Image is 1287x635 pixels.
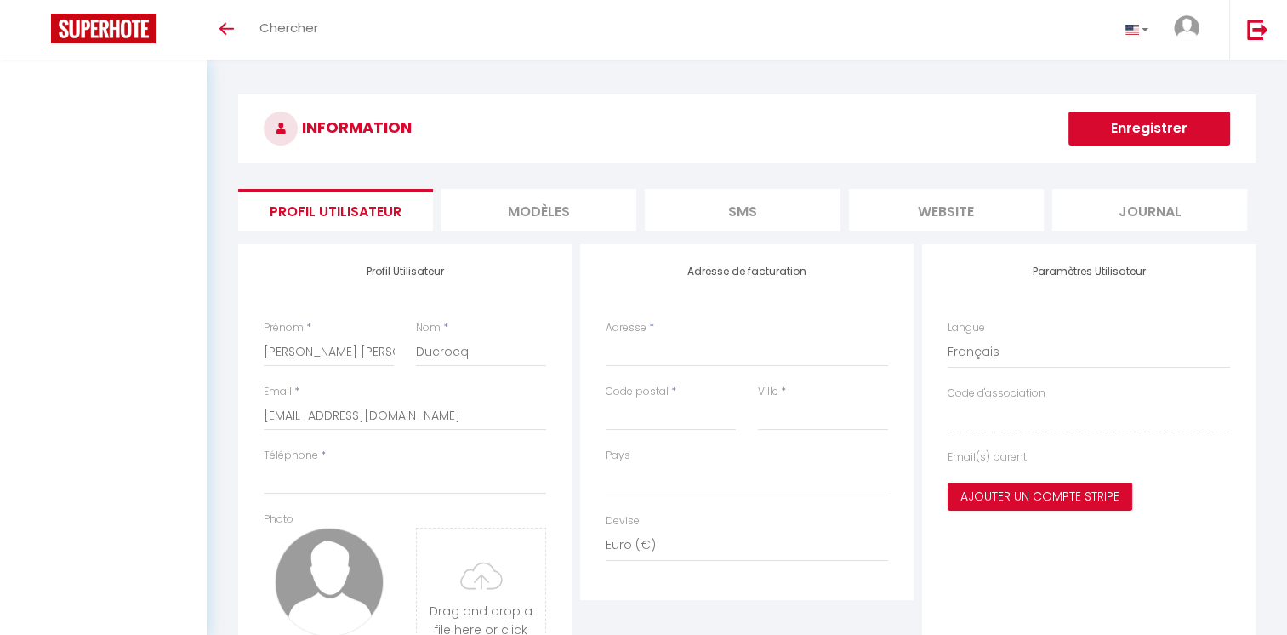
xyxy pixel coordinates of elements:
h4: Adresse de facturation [606,266,888,277]
label: Code d'association [948,386,1045,402]
label: Pays [606,448,630,464]
label: Prénom [264,320,304,336]
label: Email [264,384,292,400]
label: Ville [758,384,778,400]
h4: Paramètres Utilisateur [948,266,1230,277]
li: website [849,189,1044,231]
li: Profil Utilisateur [238,189,433,231]
li: MODÈLES [441,189,636,231]
img: ... [1174,15,1199,41]
img: Super Booking [51,14,156,43]
h3: INFORMATION [238,94,1256,163]
li: Journal [1052,189,1247,231]
label: Photo [264,512,293,528]
button: Ajouter un compte Stripe [948,483,1132,512]
span: Chercher [259,19,318,37]
label: Code postal [606,384,669,400]
label: Email(s) parent [948,449,1027,466]
label: Adresse [606,320,646,336]
img: logout [1247,19,1268,40]
label: Devise [606,513,640,529]
label: Nom [416,320,441,336]
h4: Profil Utilisateur [264,266,546,277]
label: Téléphone [264,448,318,464]
button: Enregistrer [1068,112,1230,146]
li: SMS [645,189,840,231]
label: Langue [948,320,985,336]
